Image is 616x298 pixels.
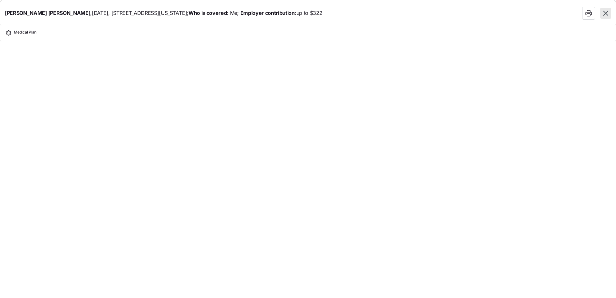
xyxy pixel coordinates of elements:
button: Close plan comparison table [600,8,611,19]
span: , [DATE] , [STREET_ADDRESS][US_STATE] ; Me ; up to $322 [5,9,322,17]
b: Who is covered: [188,10,228,16]
b: Employer contribution: [240,10,296,16]
span: Medical Plan [14,30,36,38]
b: [PERSON_NAME] [PERSON_NAME] [5,10,90,16]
